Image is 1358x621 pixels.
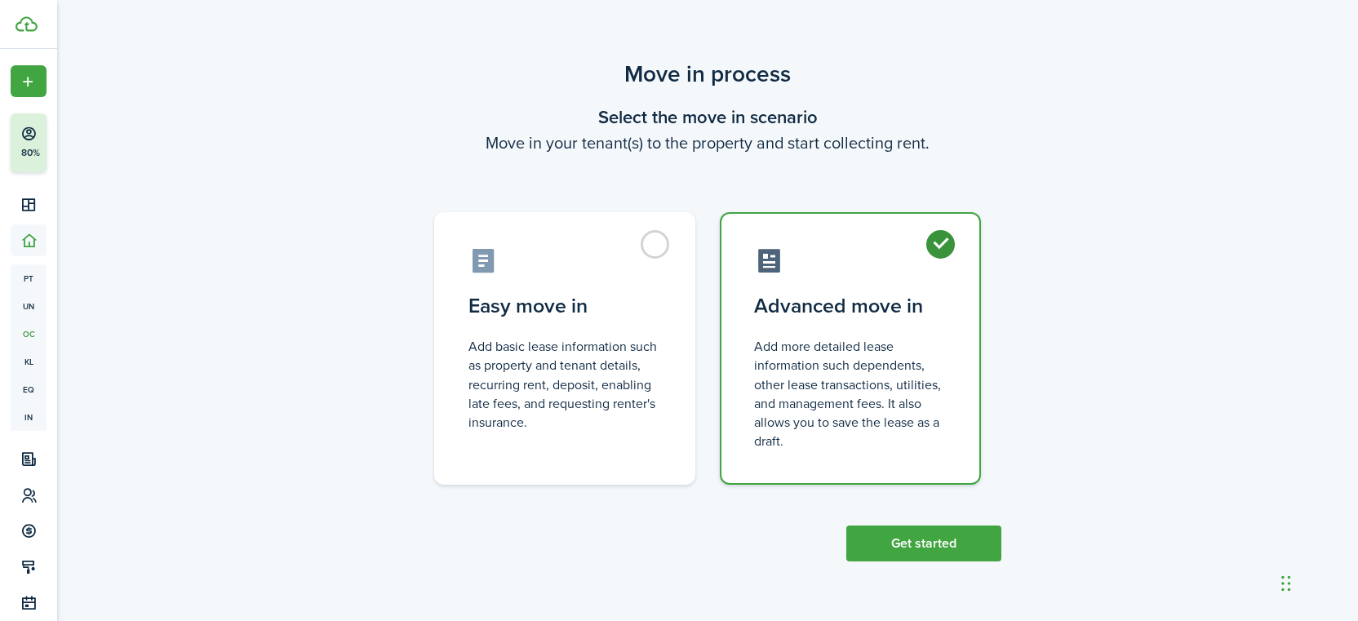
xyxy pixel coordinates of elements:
a: un [11,292,47,320]
button: 80% [11,113,146,172]
a: in [11,403,47,431]
img: TenantCloud [16,16,38,32]
control-radio-card-description: Add basic lease information such as property and tenant details, recurring rent, deposit, enablin... [468,337,661,432]
wizard-step-header-title: Select the move in scenario [414,104,1001,131]
a: oc [11,320,47,348]
p: 80% [20,146,41,160]
button: Get started [846,526,1001,561]
wizard-step-header-description: Move in your tenant(s) to the property and start collecting rent. [414,131,1001,155]
control-radio-card-title: Easy move in [468,291,661,321]
iframe: Chat Widget [1276,543,1358,621]
div: Drag [1281,559,1291,608]
control-radio-card-description: Add more detailed lease information such dependents, other lease transactions, utilities, and man... [754,337,947,450]
scenario-title: Move in process [414,57,1001,91]
a: eq [11,375,47,403]
a: kl [11,348,47,375]
a: pt [11,264,47,292]
control-radio-card-title: Advanced move in [754,291,947,321]
button: Open menu [11,65,47,97]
